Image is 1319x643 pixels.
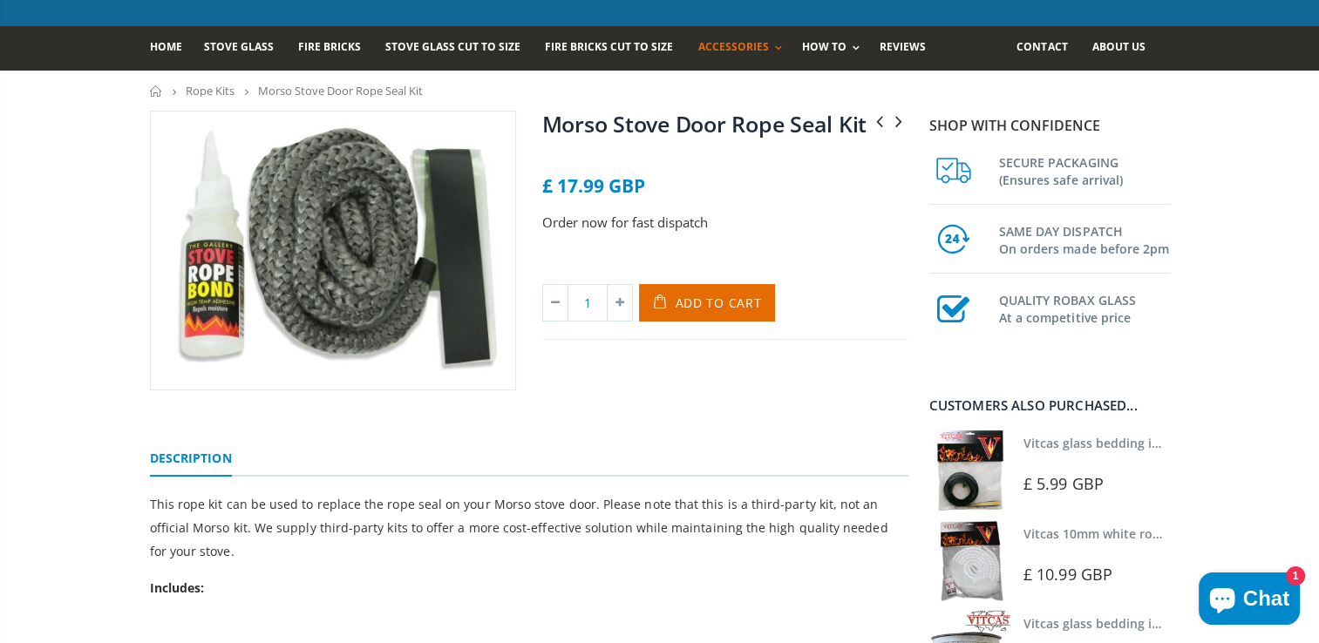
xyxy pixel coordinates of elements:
[929,399,1170,412] div: Customers also purchased...
[929,115,1170,136] p: Shop with confidence
[385,39,520,54] span: Stove Glass Cut To Size
[697,39,768,54] span: Accessories
[150,579,205,596] strong: Includes:
[150,26,195,71] a: Home
[999,288,1170,327] h3: QUALITY ROBAX GLASS At a competitive price
[151,112,515,389] img: Morso_Stove_Door_Rope_Seal_Kit_800x_crop_center.webp
[204,39,274,54] span: Stove Glass
[1091,26,1158,71] a: About us
[150,492,908,563] p: This rope kit can be used to replace the rope seal on your Morso stove door. Please note that thi...
[999,220,1170,258] h3: SAME DAY DISPATCH On orders made before 2pm
[1193,572,1305,629] inbox-online-store-chat: Shopify online store chat
[1023,564,1112,585] span: £ 10.99 GBP
[150,39,182,54] span: Home
[929,520,1010,601] img: Vitcas white rope, glue and gloves kit 10mm
[258,83,423,98] span: Morso Stove Door Rope Seal Kit
[999,151,1170,189] h3: SECURE PACKAGING (Ensures safe arrival)
[150,442,232,477] a: Description
[545,26,686,71] a: Fire Bricks Cut To Size
[298,26,374,71] a: Fire Bricks
[697,26,790,71] a: Accessories
[186,83,235,98] a: Rope Kits
[542,109,867,139] a: Morso Stove Door Rope Seal Kit
[298,39,361,54] span: Fire Bricks
[802,26,868,71] a: How To
[880,26,939,71] a: Reviews
[1016,26,1080,71] a: Contact
[1016,39,1067,54] span: Contact
[204,26,287,71] a: Stove Glass
[385,26,534,71] a: Stove Glass Cut To Size
[929,430,1010,511] img: Vitcas stove glass bedding in tape
[545,39,673,54] span: Fire Bricks Cut To Size
[639,284,776,321] button: Add to Cart
[542,173,645,198] span: £ 17.99 GBP
[542,213,908,233] p: Order now for fast dispatch
[1023,473,1104,494] span: £ 5.99 GBP
[150,85,163,97] a: Home
[676,294,762,311] span: Add to Cart
[1091,39,1145,54] span: About us
[802,39,846,54] span: How To
[880,39,926,54] span: Reviews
